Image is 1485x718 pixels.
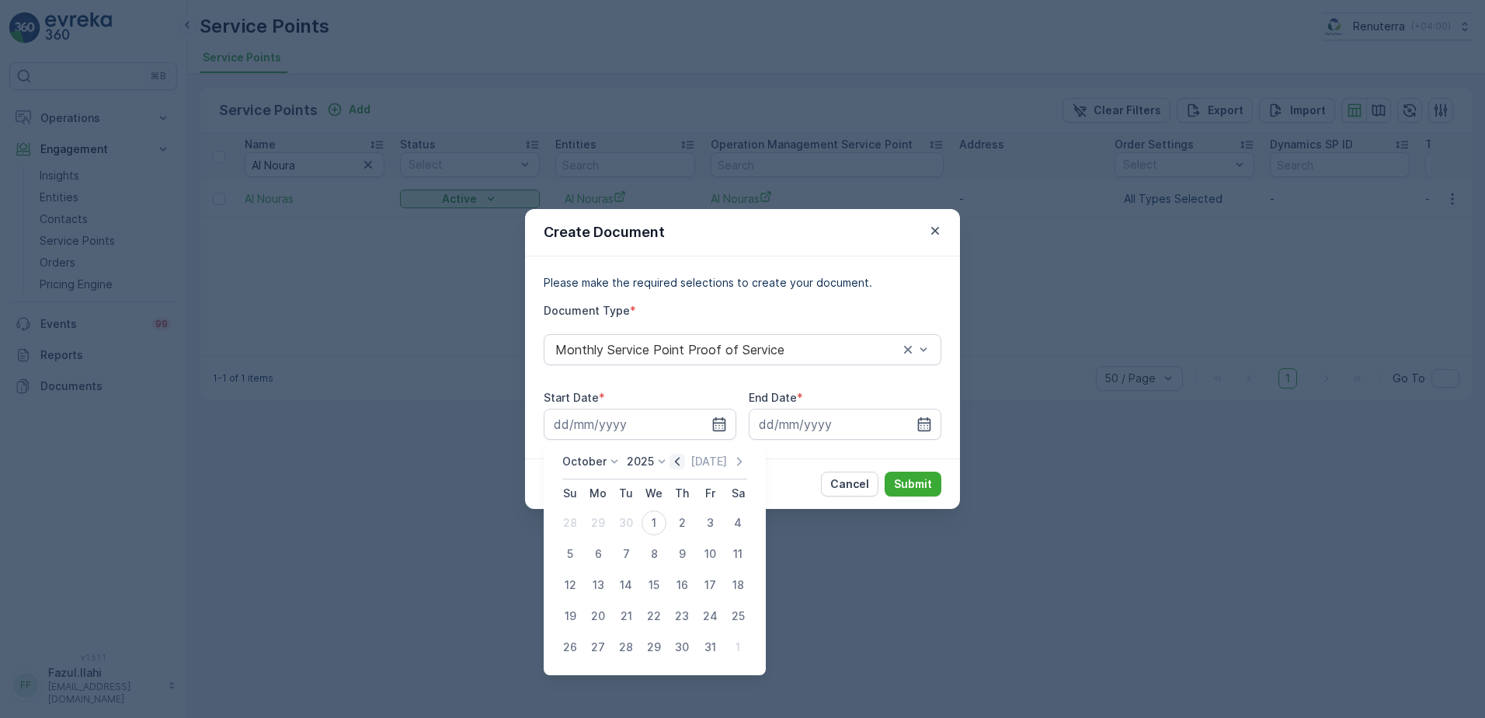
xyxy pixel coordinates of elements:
div: 20 [586,604,610,629]
th: Sunday [556,479,584,507]
button: Cancel [821,472,878,497]
div: 14 [614,573,638,598]
div: 7 [614,542,638,566]
div: 21 [614,604,638,629]
th: Monday [584,479,612,507]
div: 25 [725,604,750,629]
div: 2 [669,511,694,535]
div: 26 [558,635,583,660]
th: Tuesday [612,479,640,507]
label: Document Type [544,304,630,317]
p: 2025 [627,454,654,469]
p: Cancel [830,476,869,492]
div: 6 [586,542,610,566]
div: 28 [614,635,638,660]
div: 30 [669,635,694,660]
div: 27 [586,635,610,660]
div: 12 [558,573,583,598]
th: Thursday [668,479,696,507]
div: 23 [669,604,694,629]
div: 18 [725,573,750,598]
div: 4 [725,511,750,535]
input: dd/mm/yyyy [749,409,941,440]
div: 29 [586,511,610,535]
div: 5 [558,542,583,566]
div: 22 [642,604,666,629]
div: 30 [614,511,638,535]
div: 19 [558,604,583,629]
p: [DATE] [690,454,727,469]
label: Start Date [544,391,599,404]
p: October [562,454,607,469]
div: 11 [725,542,750,566]
th: Wednesday [640,479,668,507]
button: Submit [885,472,941,497]
div: 1 [725,635,750,660]
div: 29 [642,635,666,660]
p: Create Document [544,221,665,243]
p: Submit [894,476,932,492]
div: 8 [642,542,666,566]
div: 15 [642,573,666,598]
th: Friday [696,479,724,507]
div: 10 [697,542,722,566]
label: End Date [749,391,797,404]
div: 3 [697,511,722,535]
div: 24 [697,604,722,629]
div: 28 [558,511,583,535]
div: 31 [697,635,722,660]
div: 1 [642,511,666,535]
div: 9 [669,542,694,566]
div: 13 [586,573,610,598]
div: 16 [669,573,694,598]
input: dd/mm/yyyy [544,409,736,440]
p: Please make the required selections to create your document. [544,275,941,291]
th: Saturday [724,479,752,507]
div: 17 [697,573,722,598]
